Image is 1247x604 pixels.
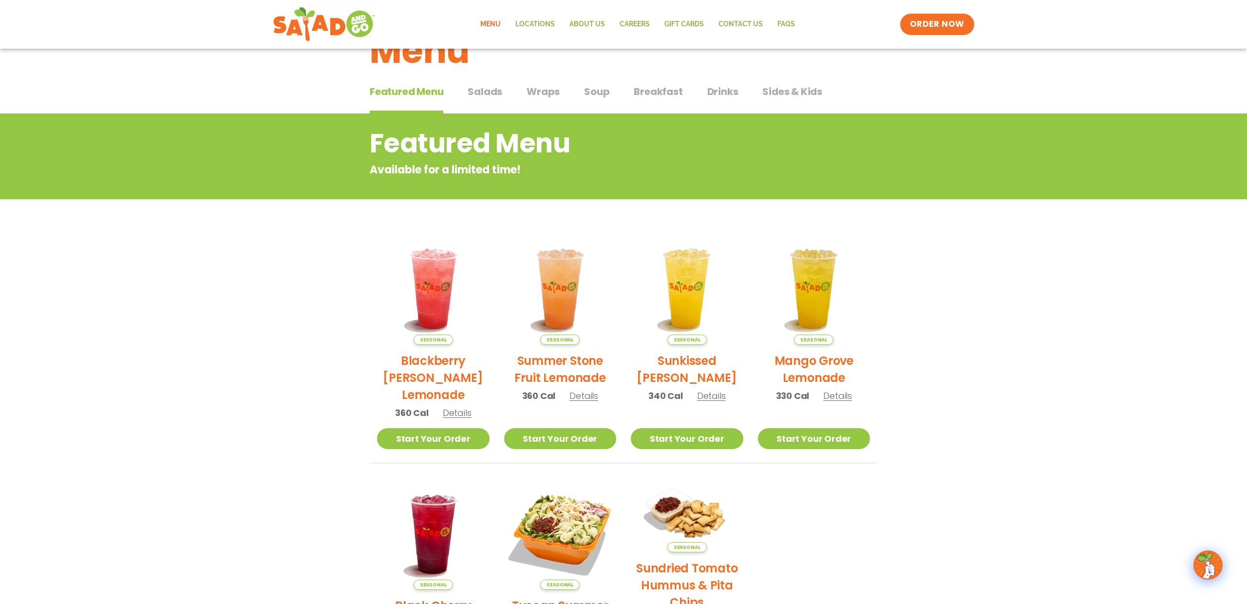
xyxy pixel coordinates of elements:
[1194,551,1222,579] img: wpChatIcon
[823,390,852,402] span: Details
[377,232,490,345] img: Product photo for Blackberry Bramble Lemonade
[631,428,743,449] a: Start Your Order
[758,428,870,449] a: Start Your Order
[504,232,617,345] img: Product photo for Summer Stone Fruit Lemonade
[584,84,609,99] span: Soup
[648,389,683,402] span: 340 Cal
[707,84,738,99] span: Drinks
[377,428,490,449] a: Start Your Order
[395,406,429,419] span: 360 Cal
[468,84,502,99] span: Salads
[762,84,822,99] span: Sides & Kids
[612,13,657,36] a: Careers
[527,84,560,99] span: Wraps
[414,580,453,590] span: Seasonal
[631,232,743,345] img: Product photo for Sunkissed Yuzu Lemonade
[377,478,490,590] img: Product photo for Black Cherry Orchard Lemonade
[370,124,799,163] h2: Featured Menu
[504,352,617,386] h2: Summer Stone Fruit Lemonade
[540,580,580,590] span: Seasonal
[900,14,974,35] a: ORDER NOW
[370,24,877,77] h1: Menu
[758,352,870,386] h2: Mango Grove Lemonade
[473,13,802,36] nav: Menu
[370,84,443,99] span: Featured Menu
[770,13,802,36] a: FAQs
[562,13,612,36] a: About Us
[569,390,598,402] span: Details
[667,542,707,552] span: Seasonal
[794,335,833,345] span: Seasonal
[631,352,743,386] h2: Sunkissed [PERSON_NAME]
[634,84,682,99] span: Breakfast
[443,407,472,419] span: Details
[631,478,743,553] img: Product photo for Sundried Tomato Hummus & Pita Chips
[776,389,810,402] span: 330 Cal
[758,232,870,345] img: Product photo for Mango Grove Lemonade
[414,335,453,345] span: Seasonal
[711,13,770,36] a: Contact Us
[377,352,490,403] h2: Blackberry [PERSON_NAME] Lemonade
[370,162,799,178] p: Available for a limited time!
[540,335,580,345] span: Seasonal
[667,335,707,345] span: Seasonal
[273,5,376,44] img: new-SAG-logo-768×292
[508,13,562,36] a: Locations
[657,13,711,36] a: GIFT CARDS
[370,81,877,114] div: Tabbed content
[697,390,726,402] span: Details
[504,478,617,590] img: Product photo for Tuscan Summer Salad
[504,428,617,449] a: Start Your Order
[522,389,556,402] span: 360 Cal
[473,13,508,36] a: Menu
[910,19,964,30] span: ORDER NOW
